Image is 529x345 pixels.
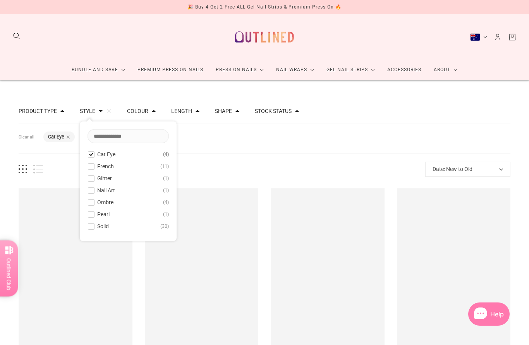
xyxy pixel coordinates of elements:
[320,60,381,80] a: Gel Nail Strips
[508,33,517,41] a: Cart
[215,108,232,114] button: Filter by Shape
[97,199,113,205] span: Ombre
[187,3,342,11] div: 🎉 Buy 4 Get 2 Free ALL Gel Nail Strips & Premium Press On 🔥
[19,165,27,174] button: Grid view
[88,174,169,183] button: Glitter 1
[255,108,292,114] button: Filter by Stock status
[88,150,169,159] button: Cat Eye 4
[65,60,131,80] a: Bundle and Save
[163,210,169,219] span: 1
[131,60,210,80] a: Premium Press On Nails
[106,109,112,114] button: Clear filters by Style
[48,135,64,140] button: Cat Eye
[88,198,169,207] button: Ombre 4
[97,223,109,229] span: Solid
[97,163,114,169] span: French
[160,162,169,171] span: 11
[381,60,428,80] a: Accessories
[163,198,169,207] span: 4
[163,186,169,195] span: 1
[97,175,112,181] span: Glitter
[470,33,487,41] button: Australia
[270,60,320,80] a: Nail Wraps
[163,174,169,183] span: 1
[12,32,21,40] button: Search
[425,162,510,177] button: Date: New to Old
[97,151,115,157] span: Cat Eye
[163,150,169,159] span: 4
[97,211,110,217] span: Pearl
[230,20,299,53] a: Outlined
[19,108,57,114] button: Filter by Product type
[88,186,169,195] button: Nail Art 1
[428,60,464,80] a: About
[88,210,169,219] button: Pearl 1
[493,33,502,41] a: Account
[88,162,169,171] button: French 11
[33,165,43,174] button: List view
[210,60,270,80] a: Press On Nails
[80,108,95,114] button: Filter by Style
[127,108,148,114] button: Filter by Colour
[88,222,169,231] button: Solid 30
[160,222,169,231] span: 30
[19,132,34,143] button: Clear all filters
[171,108,192,114] button: Filter by Length
[97,187,115,193] span: Nail Art
[48,134,64,140] b: Cat Eye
